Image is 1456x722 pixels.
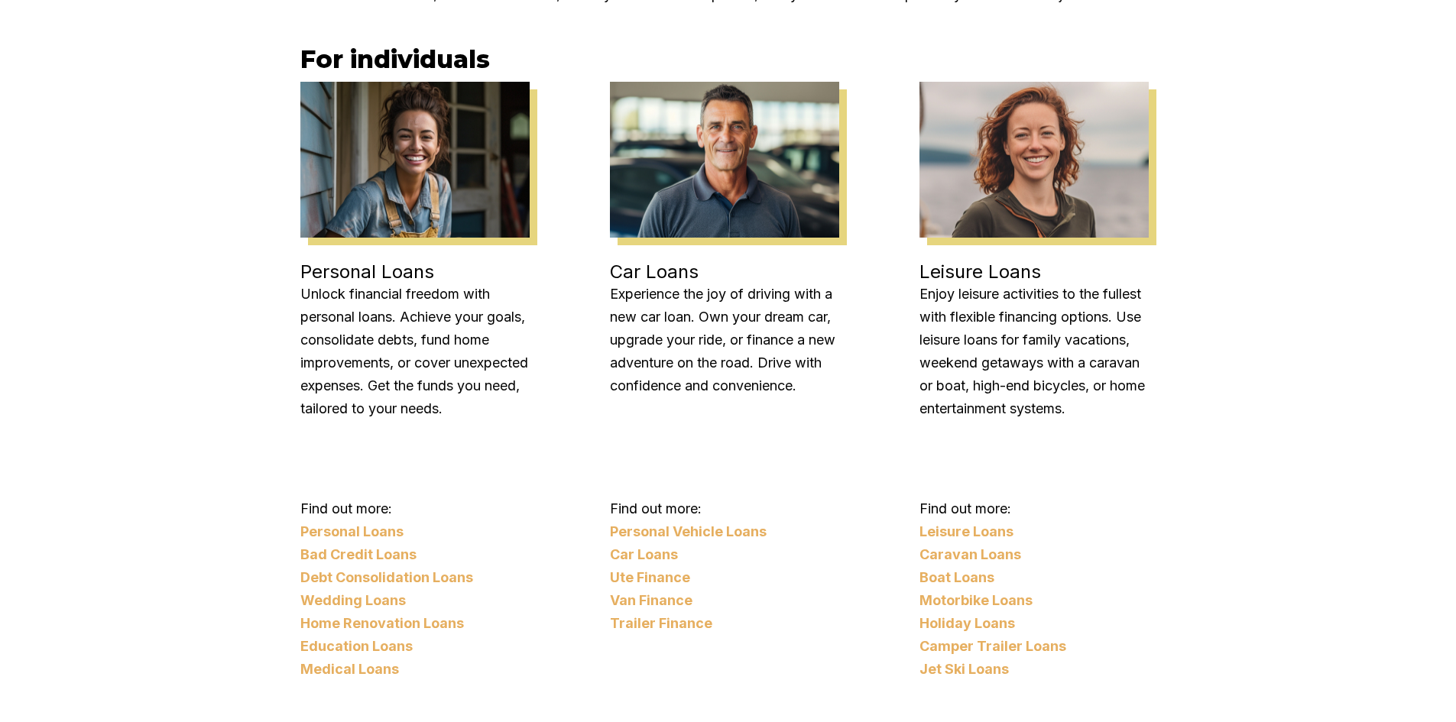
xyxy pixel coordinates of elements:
[610,261,839,283] h4: Car Loans
[300,497,530,520] p: Find out more:
[919,543,1149,566] a: Caravan Loans
[610,543,839,566] a: Car Loans
[300,658,530,681] a: Medical Loans
[919,612,1149,635] a: Holiday Loans
[610,589,839,612] a: Van Finance
[919,566,1149,589] a: Boat Loans
[610,283,839,397] p: Experience the joy of driving with a new car loan. Own your dream car, upgrade your ride, or fina...
[919,283,1149,420] p: Enjoy leisure activities to the fullest with flexible financing options. Use leisure loans for fa...
[300,635,530,658] a: Education Loans
[300,589,530,612] a: Wedding Loans
[610,566,839,589] a: Ute Finance
[300,82,530,238] img: Personal Loans
[919,589,1149,612] a: Motorbike Loans
[300,566,530,589] a: Debt Consolidation Loans
[300,44,1156,74] h3: For individuals
[610,82,839,238] img: Car Loans
[919,635,1149,658] a: Camper Trailer Loans
[610,612,839,635] a: Trailer Finance
[919,82,1149,238] img: Leisure Loans
[610,520,839,543] a: Personal Vehicle Loans
[300,543,530,566] a: Bad Credit Loans
[919,520,1149,543] a: Leisure Loans
[300,261,530,283] h4: Personal Loans
[300,520,530,543] a: Personal Loans
[300,283,530,420] p: Unlock financial freedom with personal loans. Achieve your goals, consolidate debts, fund home im...
[610,497,839,520] p: Find out more:
[919,658,1149,681] a: Jet Ski Loans
[300,612,530,635] a: Home Renovation Loans
[919,497,1149,520] p: Find out more:
[919,261,1149,283] h4: Leisure Loans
